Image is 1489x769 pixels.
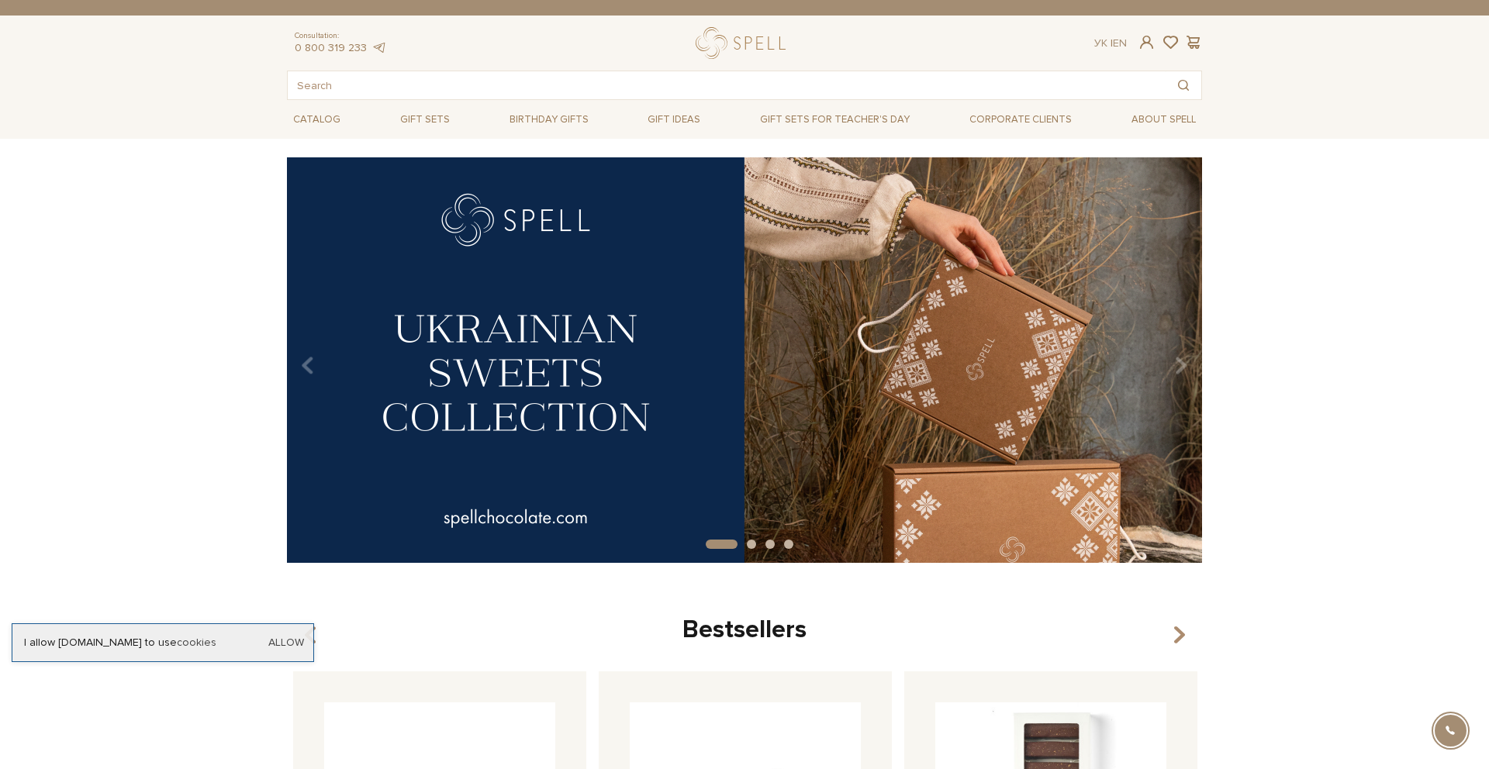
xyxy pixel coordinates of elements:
[288,71,1166,99] input: Search
[295,41,367,54] a: 0 800 319 233
[371,41,386,54] a: telegram
[1111,36,1113,50] span: |
[12,636,313,650] div: I allow [DOMAIN_NAME] to use
[765,540,775,549] button: Carousel Page 3
[754,106,916,133] a: Gift sets for Teacher's Day
[1166,71,1201,99] button: Search
[963,106,1078,133] a: Corporate clients
[784,540,793,549] button: Carousel Page 4
[1094,36,1107,50] a: Ук
[287,614,1202,647] div: Bestsellers
[287,108,347,132] a: Catalog
[177,636,216,649] a: cookies
[1094,36,1127,50] div: En
[295,31,386,41] span: Consultation:
[706,540,738,549] button: Carousel Page 1 (Current Slide)
[503,108,595,132] a: Birthday gifts
[696,27,793,59] a: logo
[641,108,706,132] a: Gift ideas
[747,540,756,549] button: Carousel Page 2
[1125,108,1202,132] a: About Spell
[287,538,1202,552] div: Carousel Pagination
[268,636,304,650] a: Allow
[394,108,456,132] a: Gift sets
